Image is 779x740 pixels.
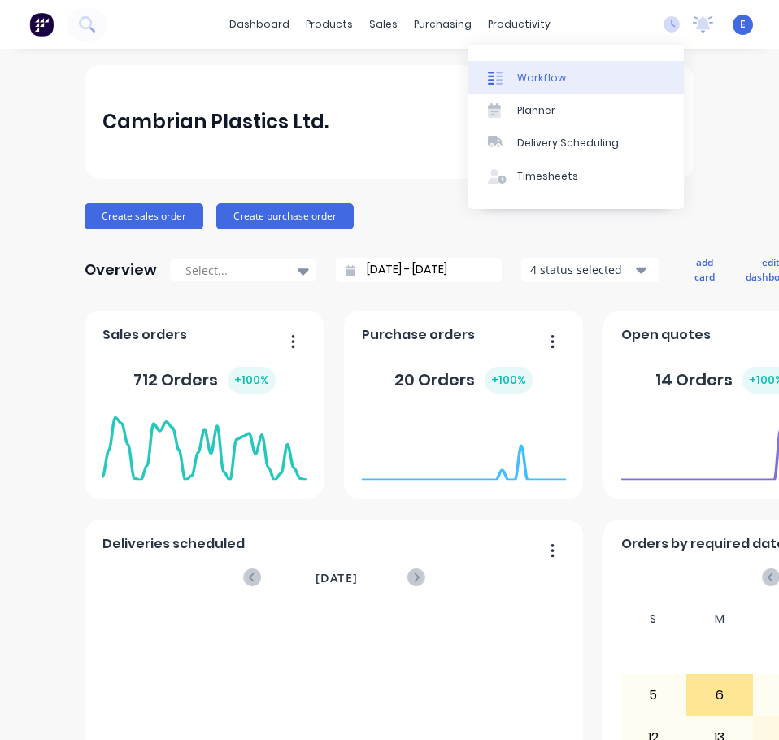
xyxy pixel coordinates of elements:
div: purchasing [406,12,480,37]
span: [DATE] [316,569,358,587]
a: Delivery Scheduling [468,127,684,159]
span: Open quotes [621,325,711,345]
div: 20 Orders [394,367,533,394]
div: Workflow [517,71,566,85]
div: Timesheets [517,169,578,184]
div: products [298,12,361,37]
div: 6 [687,675,752,716]
span: Purchase orders [362,325,475,345]
div: S [620,607,687,631]
div: + 100 % [228,367,276,394]
span: Sales orders [102,325,187,345]
a: Timesheets [468,160,684,193]
button: add card [684,252,725,288]
div: 5 [621,675,686,716]
img: Factory [29,12,54,37]
div: Planner [517,103,555,118]
div: + 100 % [485,367,533,394]
a: Planner [468,94,684,127]
div: Delivery Scheduling [517,136,619,150]
div: 4 status selected [530,261,633,278]
span: E [740,17,746,32]
button: 4 status selected [521,258,659,282]
div: Overview [85,254,157,286]
div: 712 Orders [133,367,276,394]
button: Create purchase order [216,203,354,229]
div: Cambrian Plastics Ltd. [102,106,329,138]
div: productivity [480,12,559,37]
button: Create sales order [85,203,203,229]
div: sales [361,12,406,37]
a: Workflow [468,61,684,94]
div: M [686,607,753,631]
a: dashboard [221,12,298,37]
